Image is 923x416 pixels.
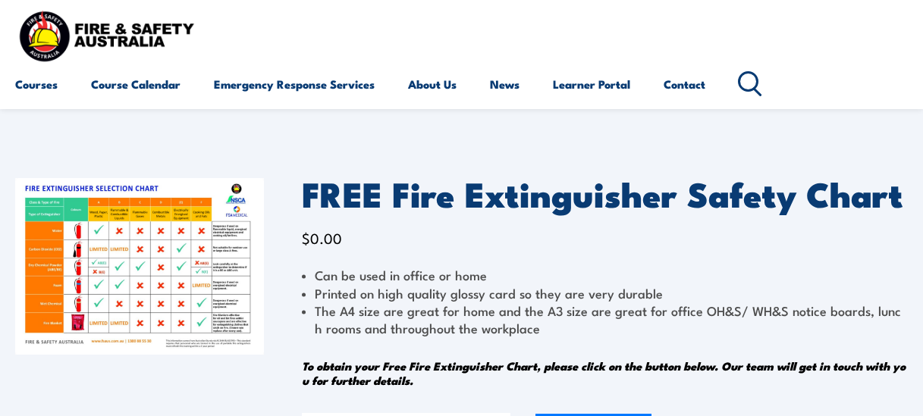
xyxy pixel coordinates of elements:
[214,66,375,102] a: Emergency Response Services
[408,66,457,102] a: About Us
[553,66,630,102] a: Learner Portal
[15,178,264,355] img: FREE Fire Extinguisher Safety Chart
[664,66,705,102] a: Contact
[91,66,181,102] a: Course Calendar
[302,284,908,302] li: Printed on high quality glossy card so they are very durable
[302,302,908,337] li: The A4 size are great for home and the A3 size are great for office OH&S/ WH&S notice boards, lun...
[302,266,908,283] li: Can be used in office or home
[302,227,342,248] bdi: 0.00
[302,227,310,248] span: $
[15,66,58,102] a: Courses
[490,66,520,102] a: News
[302,178,908,208] h1: FREE Fire Extinguisher Safety Chart
[302,357,906,389] em: To obtain your Free Fire Extinguisher Chart, please click on the button below. Our team will get ...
